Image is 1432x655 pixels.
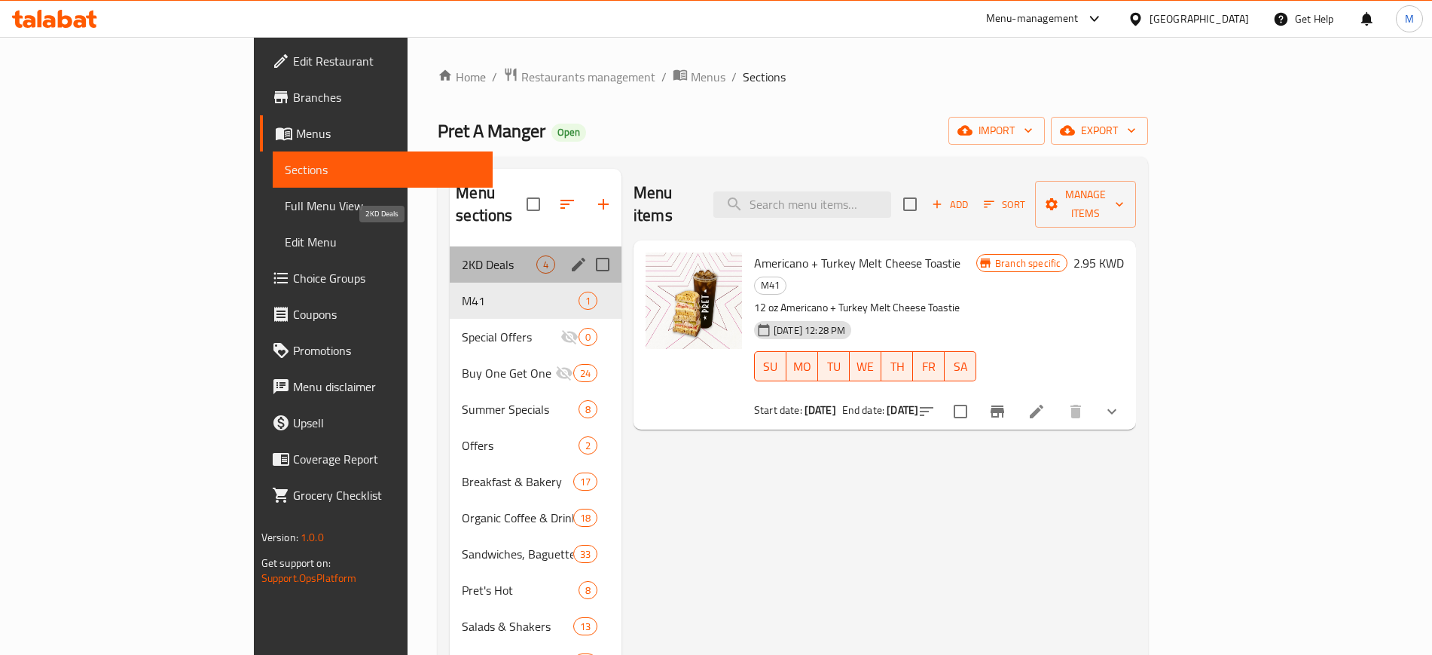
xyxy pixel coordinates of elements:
[551,126,586,139] span: Open
[754,400,802,420] span: Start date:
[761,356,780,378] span: SU
[754,277,786,295] div: M41
[260,441,493,477] a: Coverage Report
[585,186,621,222] button: Add section
[579,581,597,599] div: items
[1058,393,1094,430] button: delete
[462,400,579,418] span: Summer Specials
[980,193,1029,216] button: Sort
[856,356,875,378] span: WE
[731,68,737,86] li: /
[293,486,481,504] span: Grocery Checklist
[908,393,945,430] button: sort-choices
[926,193,974,216] button: Add
[579,330,597,344] span: 0
[260,477,493,513] a: Grocery Checklist
[1073,253,1124,274] h6: 2.95 KWD
[1051,117,1148,145] button: export
[492,68,497,86] li: /
[260,115,493,152] a: Menus
[1103,402,1121,421] svg: Show Choices
[887,356,907,378] span: TH
[979,393,1015,430] button: Branch-specific-item
[293,341,481,360] span: Promotions
[462,292,579,310] span: M41
[1027,402,1046,421] a: Edit menu item
[579,292,597,310] div: items
[536,256,555,274] div: items
[818,351,850,381] button: TU
[579,400,597,418] div: items
[551,124,586,142] div: Open
[755,277,786,294] span: M41
[887,400,918,420] b: [DATE]
[450,500,621,536] div: Organic Coffee & Drinks18
[960,121,1033,140] span: import
[450,391,621,427] div: Summer Specials8
[462,436,579,455] div: Offers
[574,475,597,489] span: 17
[450,536,621,572] div: Sandwiches, Baguettes & Wraps33
[450,355,621,391] div: Buy One Get One24
[986,10,1079,28] div: Menu-management
[450,246,621,283] div: 2KD Deals4edit
[850,351,881,381] button: WE
[261,528,298,547] span: Version:
[260,43,493,79] a: Edit Restaurant
[260,332,493,369] a: Promotions
[673,67,725,87] a: Menus
[260,369,493,405] a: Menu disclaimer
[521,68,655,86] span: Restaurants management
[945,351,976,381] button: SA
[438,67,1148,87] nav: breadcrumb
[462,473,572,491] span: Breakfast & Bakery
[293,414,481,432] span: Upsell
[462,509,572,527] span: Organic Coffee & Drinks
[713,191,891,218] input: search
[754,298,976,317] p: 12 oz Americano + Turkey Melt Cheese Toastie
[293,88,481,106] span: Branches
[462,617,572,635] span: Salads & Shakers
[768,323,851,338] span: [DATE] 12:28 PM
[573,364,597,382] div: items
[293,378,481,396] span: Menu disclaimer
[579,439,597,453] span: 2
[1094,393,1130,430] button: show more
[786,351,818,381] button: MO
[661,68,667,86] li: /
[919,356,939,378] span: FR
[462,364,554,382] span: Buy One Get One
[450,427,621,464] div: Offers2
[296,124,481,142] span: Menus
[293,305,481,323] span: Coupons
[948,117,1045,145] button: import
[579,436,597,455] div: items
[560,328,579,346] svg: Inactive section
[273,152,493,188] a: Sections
[518,188,549,220] span: Select all sections
[1405,11,1414,27] span: M
[913,351,945,381] button: FR
[989,256,1067,271] span: Branch specific
[743,68,786,86] span: Sections
[974,193,1035,216] span: Sort items
[462,581,579,599] span: Pret's Hot
[881,351,913,381] button: TH
[951,356,970,378] span: SA
[567,253,590,276] button: edit
[450,464,621,500] div: Breakfast & Bakery17
[579,402,597,417] span: 8
[805,400,836,420] b: [DATE]
[574,547,597,562] span: 33
[579,328,597,346] div: items
[894,188,926,220] span: Select section
[984,196,1025,213] span: Sort
[260,296,493,332] a: Coupons
[462,328,560,346] span: Special Offers
[260,260,493,296] a: Choice Groups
